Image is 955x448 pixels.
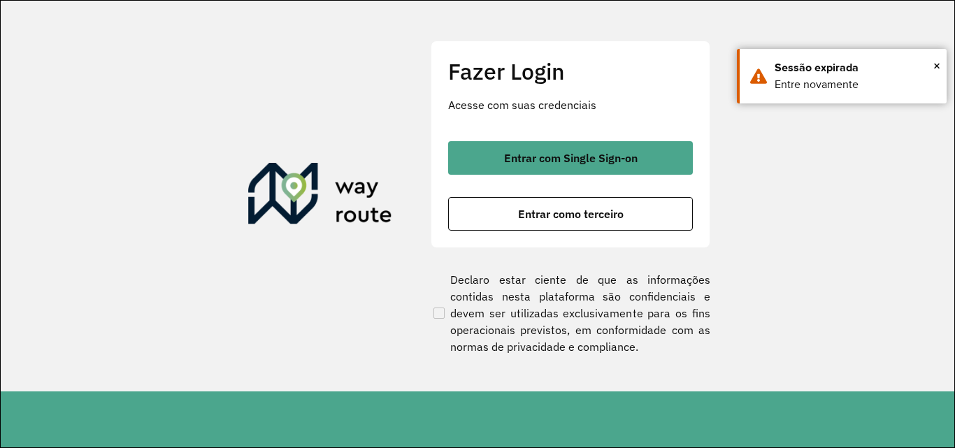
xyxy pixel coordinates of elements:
[248,163,392,230] img: Roteirizador AmbevTech
[504,152,638,164] span: Entrar com Single Sign-on
[448,58,693,85] h2: Fazer Login
[933,55,940,76] button: Close
[448,197,693,231] button: button
[775,76,936,93] div: Entre novamente
[775,59,936,76] div: Sessão expirada
[518,208,624,219] span: Entrar como terceiro
[448,96,693,113] p: Acesse com suas credenciais
[431,271,710,355] label: Declaro estar ciente de que as informações contidas nesta plataforma são confidenciais e devem se...
[933,55,940,76] span: ×
[448,141,693,175] button: button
